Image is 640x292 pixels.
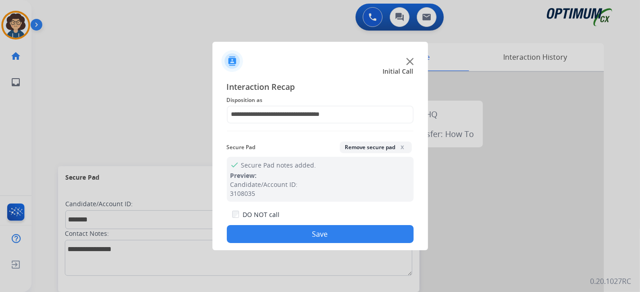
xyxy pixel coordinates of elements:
[399,143,406,150] span: x
[227,225,414,243] button: Save
[383,67,414,76] span: Initial Call
[227,142,256,153] span: Secure Pad
[221,50,243,72] img: contactIcon
[227,157,414,202] div: Secure Pad notes added.
[227,95,414,106] span: Disposition as
[227,80,414,95] span: Interaction Recap
[230,160,238,168] mat-icon: check
[243,210,279,219] label: DO NOT call
[230,171,257,180] span: Preview:
[590,276,631,287] p: 0.20.1027RC
[340,142,412,153] button: Remove secure padx
[230,180,410,198] div: Candidate/Account ID: 3108035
